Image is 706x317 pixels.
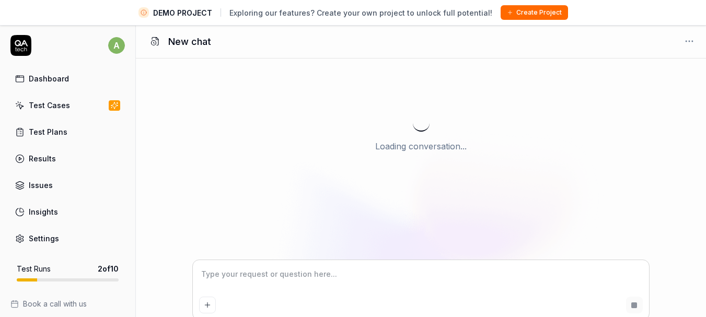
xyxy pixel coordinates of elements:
button: a [108,35,125,56]
a: Results [10,148,125,169]
div: Test Cases [29,100,70,111]
div: Results [29,153,56,164]
a: Settings [10,228,125,249]
div: Dashboard [29,73,69,84]
button: Add attachment [199,297,216,313]
h5: Test Runs [17,264,51,274]
span: 2 of 10 [98,263,119,274]
button: Create Project [501,5,568,20]
a: Insights [10,202,125,222]
span: DEMO PROJECT [153,7,212,18]
a: Test Plans [10,122,125,142]
span: Book a call with us [23,298,87,309]
a: Dashboard [10,68,125,89]
span: Exploring our features? Create your own project to unlock full potential! [229,7,492,18]
a: Issues [10,175,125,195]
div: Insights [29,206,58,217]
a: Book a call with us [10,298,125,309]
span: a [108,37,125,54]
h1: New chat [168,34,211,49]
div: Issues [29,180,53,191]
div: Settings [29,233,59,244]
div: Test Plans [29,126,67,137]
a: Test Cases [10,95,125,115]
p: Loading conversation... [375,140,467,152]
